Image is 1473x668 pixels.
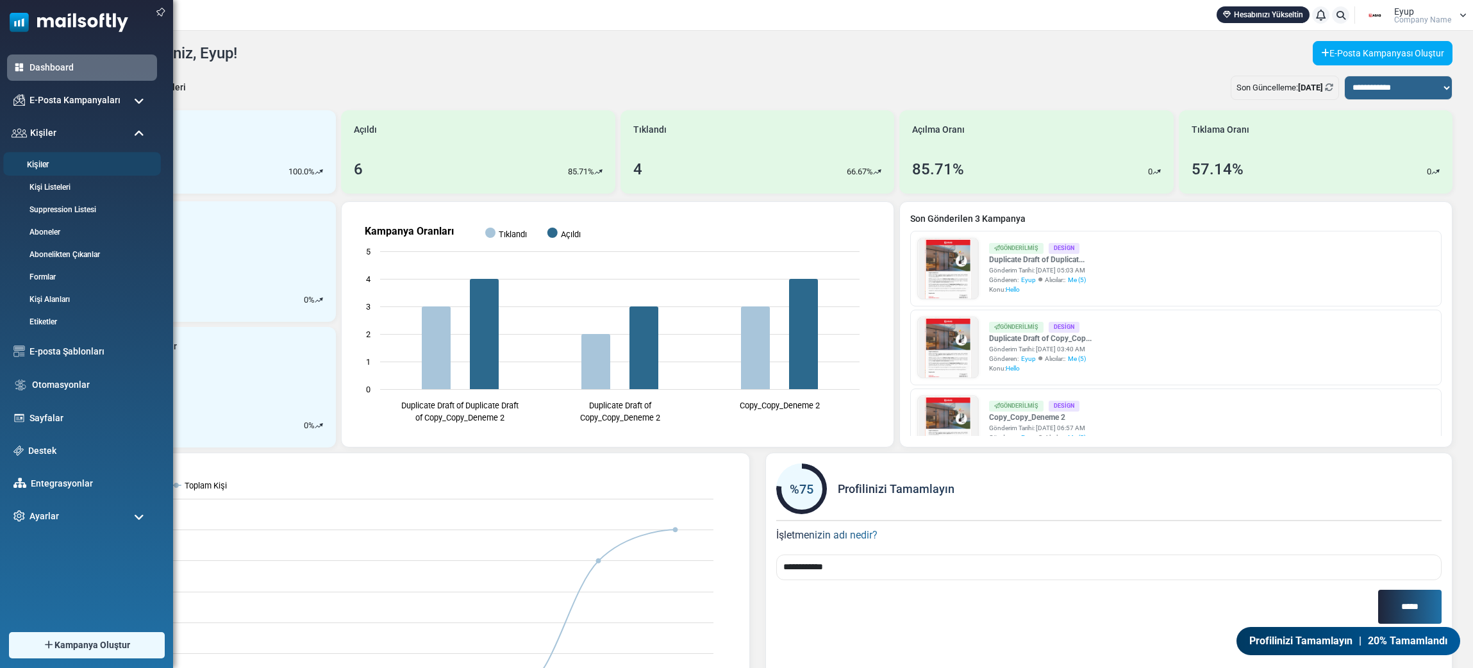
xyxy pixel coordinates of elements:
div: 6 [354,158,363,181]
p: 66.67% [847,165,873,178]
div: Son Güncelleme: [1231,76,1339,100]
span: Eyup [1394,7,1414,16]
div: %75 [776,480,827,499]
a: Otomasyonlar [32,378,151,392]
span: | [1359,633,1361,649]
div: 4 [633,158,642,181]
div: Profilinizi Tamamlayın [776,463,1442,515]
a: Me (5) [1068,354,1086,363]
a: Duplicate Draft of Copy_Cop... [989,333,1092,344]
text: Açıldı [561,230,581,239]
div: Gönderen: Alıcılar:: [989,354,1092,363]
a: Formlar [7,271,154,283]
a: Sayfalar [29,412,151,425]
a: Hesabınızı Yükseltin [1217,6,1310,23]
text: 1 [366,357,370,367]
a: Kişi Listeleri [7,181,154,193]
div: Gönderen: Alıcılar:: [989,275,1086,285]
a: Dashboard [29,61,151,74]
p: 100.0% [288,165,315,178]
p: 0 [1148,165,1153,178]
div: 57.14% [1192,158,1244,181]
a: E-posta Şablonları [29,345,151,358]
a: Me (5) [1068,275,1086,285]
div: Konu: [989,285,1086,294]
div: Gönderim Tarihi: [DATE] 03:40 AM [989,344,1092,354]
a: Copy_Copy_Deneme 2 [989,412,1086,423]
div: % [304,294,323,306]
div: 85.71% [912,158,964,181]
p: 0 [304,419,308,432]
a: Yeni Kişiler 5 0% [62,201,336,322]
img: support-icon.svg [13,446,24,456]
div: Design [1049,243,1079,254]
span: Hello [1006,365,1020,372]
text: 3 [366,302,370,312]
img: User Logo [1359,6,1391,25]
img: landing_pages.svg [13,412,25,424]
div: Design [1049,401,1079,412]
div: % [304,419,323,432]
text: Tıklandı [499,230,527,239]
text: 0 [366,385,370,394]
span: Kişiler [30,126,56,140]
span: Tıklama Oranı [1192,123,1249,137]
a: Me (5) [1068,433,1086,442]
span: Company Name [1394,16,1451,24]
a: Refresh Stats [1325,83,1333,92]
img: dashboard-icon-active.svg [13,62,25,73]
span: 20% Tamamlandı [1368,633,1447,649]
span: E-Posta Kampanyaları [29,94,121,107]
span: Eyup [1021,433,1036,442]
a: Destek [28,444,151,458]
div: Gönderen: Alıcılar:: [989,433,1086,442]
div: Gönderilmiş [989,401,1044,412]
span: Eyup [1021,354,1036,363]
span: Açılma Oranı [912,123,965,137]
span: Eyup [1021,275,1036,285]
a: Kişiler [3,159,157,171]
a: Abonelikten Çıkanlar [7,249,154,260]
text: Copy_Copy_Deneme 2 [740,401,820,410]
a: E-Posta Kampanyası Oluştur [1313,41,1452,65]
div: Gönderilmiş [989,322,1044,333]
a: Duplicate Draft of Duplicat... [989,254,1086,265]
svg: Kampanya Oranları [352,212,872,437]
span: Açıldı [354,123,377,137]
text: 4 [366,274,370,284]
div: Konu: [989,363,1092,373]
div: Gönderim Tarihi: [DATE] 05:03 AM [989,265,1086,275]
label: İşletmenizin adı nedir? [776,521,878,543]
img: campaigns-icon.png [13,94,25,106]
span: Profilinizi Tamamlayın [1249,633,1352,649]
div: Gönderilmiş [989,243,1044,254]
img: email-templates-icon.svg [13,346,25,357]
p: 85.71% [568,165,594,178]
text: Toplam Kişi [185,481,227,490]
img: contacts-icon.svg [12,128,27,137]
a: Etiketler [7,316,154,328]
img: settings-icon.svg [13,510,25,522]
a: Entegrasyonlar [31,477,151,490]
p: 0 [1427,165,1431,178]
div: Gönderim Tarihi: [DATE] 06:57 AM [989,423,1086,433]
a: Kişi Alanları [7,294,154,305]
a: User Logo Eyup Company Name [1359,6,1467,25]
span: Ayarlar [29,510,59,523]
text: 5 [366,247,370,256]
text: Duplicate Draft of Copy_Copy_Deneme 2 [580,401,660,422]
a: Profilinizi Tamamlayın | 20% Tamamlandı [1236,627,1461,655]
p: 0 [304,294,308,306]
a: Son Gönderilen 3 Kampanya [910,212,1442,226]
span: Tıklandı [633,123,667,137]
span: Hello [1006,286,1020,293]
div: Design [1049,322,1079,333]
a: Aboneler [7,226,154,238]
text: Kampanya Oranları [365,225,454,237]
text: Duplicate Draft of Duplicate Draft of Copy_Copy_Deneme 2 [402,401,519,422]
a: Suppression Listesi [7,204,154,215]
img: workflow.svg [13,378,28,392]
span: Kampanya Oluştur [54,639,130,652]
text: 2 [366,330,370,339]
